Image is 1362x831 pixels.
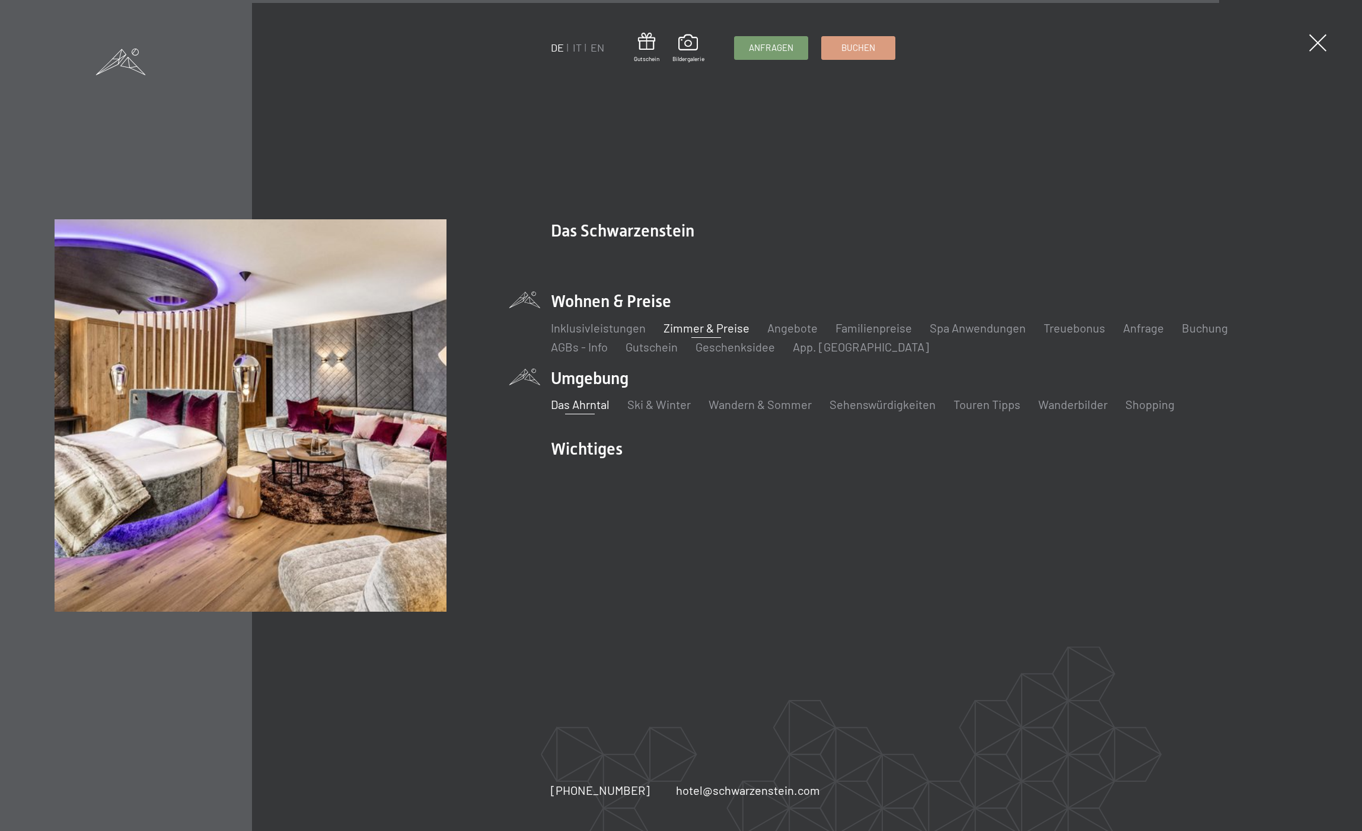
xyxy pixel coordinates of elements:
[551,41,564,54] a: DE
[1123,321,1164,335] a: Anfrage
[1044,321,1105,335] a: Treuebonus
[634,55,659,63] span: Gutschein
[591,41,604,54] a: EN
[551,397,610,411] a: Das Ahrntal
[930,321,1026,335] a: Spa Anwendungen
[664,321,749,335] a: Zimmer & Preise
[551,321,646,335] a: Inklusivleistungen
[1182,321,1228,335] a: Buchung
[953,397,1020,411] a: Touren Tipps
[709,397,812,411] a: Wandern & Sommer
[672,55,704,63] span: Bildergalerie
[822,37,895,59] a: Buchen
[735,37,808,59] a: Anfragen
[627,397,691,411] a: Ski & Winter
[841,41,875,54] span: Buchen
[767,321,818,335] a: Angebote
[793,340,929,354] a: App. [GEOGRAPHIC_DATA]
[551,782,650,798] a: [PHONE_NUMBER]
[55,219,446,611] img: Das Ahrntal
[1038,397,1108,411] a: Wanderbilder
[835,321,912,335] a: Familienpreise
[573,41,582,54] a: IT
[551,783,650,797] span: [PHONE_NUMBER]
[676,782,820,798] a: hotel@schwarzenstein.com
[696,340,775,354] a: Geschenksidee
[626,340,678,354] a: Gutschein
[830,397,936,411] a: Sehenswürdigkeiten
[672,34,704,63] a: Bildergalerie
[634,33,659,63] a: Gutschein
[551,340,608,354] a: AGBs - Info
[1125,397,1175,411] a: Shopping
[749,41,793,54] span: Anfragen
